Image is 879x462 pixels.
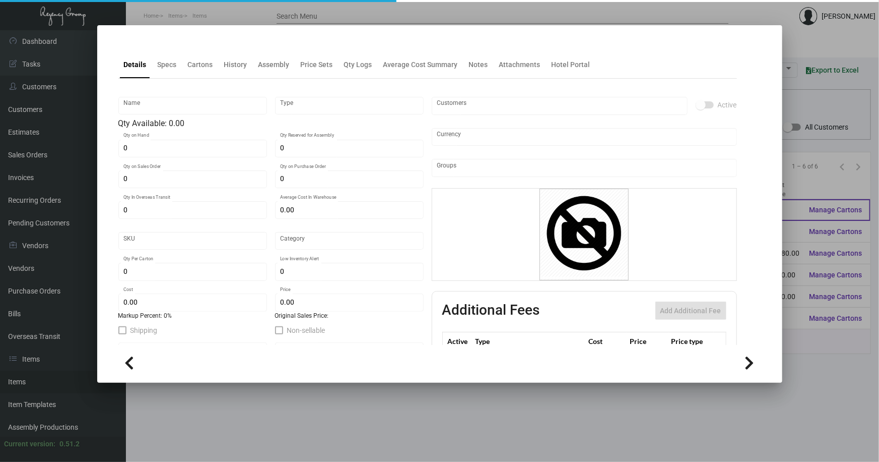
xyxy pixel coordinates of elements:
[383,60,458,70] div: Average Cost Summary
[655,302,726,320] button: Add Additional Fee
[344,60,372,70] div: Qty Logs
[473,332,586,350] th: Type
[118,118,424,130] div: Qty Available: 0.00
[4,439,55,449] div: Current version:
[301,60,333,70] div: Price Sets
[469,60,488,70] div: Notes
[188,60,213,70] div: Cartons
[499,60,540,70] div: Attachments
[124,60,147,70] div: Details
[660,307,721,315] span: Add Additional Fee
[158,60,177,70] div: Specs
[59,439,80,449] div: 0.51.2
[586,332,627,350] th: Cost
[437,164,731,172] input: Add new..
[437,102,682,110] input: Add new..
[552,60,590,70] div: Hotel Portal
[287,324,325,336] span: Non-sellable
[718,99,737,111] span: Active
[130,324,158,336] span: Shipping
[668,332,714,350] th: Price type
[224,60,247,70] div: History
[442,332,473,350] th: Active
[258,60,290,70] div: Assembly
[442,302,540,320] h2: Additional Fees
[627,332,668,350] th: Price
